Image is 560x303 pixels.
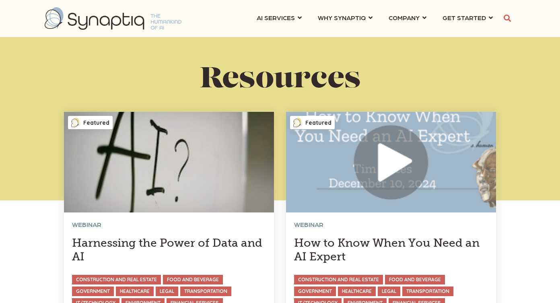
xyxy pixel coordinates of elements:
span: COMPANY [389,14,420,21]
img: synaptiq logo-2 [45,7,181,30]
h1: Resources [57,64,503,96]
a: WHY SYNAPTIQ [318,10,373,25]
a: COMPANY [389,10,426,25]
a: AI SERVICES [257,10,302,25]
span: WHY SYNAPTIQ [318,14,366,21]
span: GET STARTED [443,14,486,21]
a: GET STARTED [443,10,493,25]
nav: menu [249,4,501,33]
span: AI SERVICES [257,14,295,21]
